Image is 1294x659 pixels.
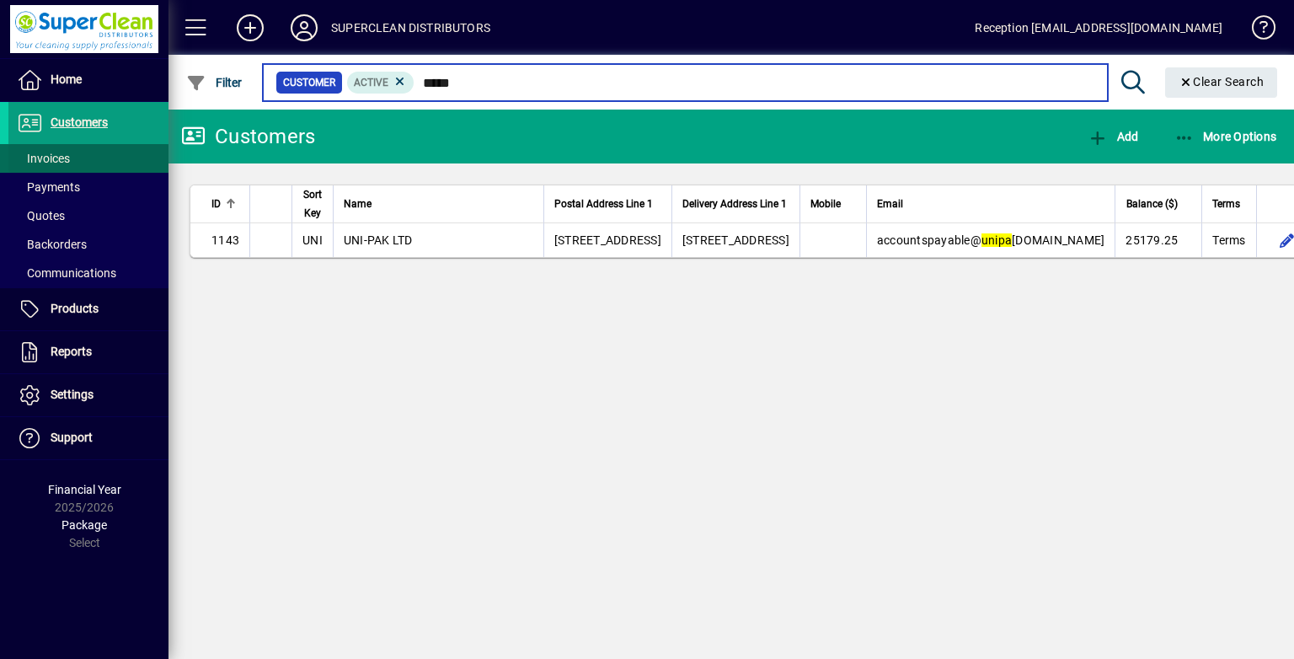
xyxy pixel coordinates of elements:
a: Quotes [8,201,168,230]
div: SUPERCLEAN DISTRIBUTORS [331,14,490,41]
a: Backorders [8,230,168,259]
span: Settings [51,388,94,401]
div: Balance ($) [1126,195,1193,213]
div: Name [344,195,533,213]
span: Active [354,77,388,88]
span: Home [51,72,82,86]
span: Communications [17,266,116,280]
span: UNI-PAK LTD [344,233,413,247]
span: Quotes [17,209,65,222]
span: Balance ($) [1126,195,1178,213]
button: Filter [182,67,247,98]
button: Clear [1165,67,1278,98]
span: More Options [1174,130,1277,143]
div: Email [877,195,1105,213]
span: Filter [186,76,243,89]
a: Reports [8,331,168,373]
em: unipa [981,233,1012,247]
button: Add [223,13,277,43]
span: Support [51,431,93,444]
td: 25179.25 [1115,223,1201,257]
span: Name [344,195,372,213]
button: Profile [277,13,331,43]
span: [STREET_ADDRESS] [682,233,789,247]
span: accountspayable@ [DOMAIN_NAME] [877,233,1105,247]
a: Support [8,417,168,459]
a: Settings [8,374,168,416]
a: Products [8,288,168,330]
span: Terms [1212,232,1245,249]
span: Financial Year [48,483,121,496]
span: Invoices [17,152,70,165]
span: Backorders [17,238,87,251]
a: Home [8,59,168,101]
div: Mobile [810,195,856,213]
button: Add [1083,121,1142,152]
span: Clear Search [1179,75,1265,88]
span: 1143 [211,233,239,247]
span: Customers [51,115,108,129]
span: Customer [283,74,335,91]
span: [STREET_ADDRESS] [554,233,661,247]
span: Sort Key [302,185,323,222]
span: Mobile [810,195,841,213]
button: More Options [1170,121,1281,152]
span: Terms [1212,195,1240,213]
a: Communications [8,259,168,287]
a: Knowledge Base [1239,3,1273,58]
a: Invoices [8,144,168,173]
div: Customers [181,123,315,150]
span: Add [1088,130,1138,143]
span: Delivery Address Line 1 [682,195,787,213]
span: Postal Address Line 1 [554,195,653,213]
span: Reports [51,345,92,358]
span: Products [51,302,99,315]
div: Reception [EMAIL_ADDRESS][DOMAIN_NAME] [975,14,1222,41]
a: Payments [8,173,168,201]
div: ID [211,195,239,213]
span: Email [877,195,903,213]
span: Payments [17,180,80,194]
mat-chip: Activation Status: Active [347,72,414,94]
span: Package [61,518,107,532]
span: UNI [302,233,323,247]
span: ID [211,195,221,213]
